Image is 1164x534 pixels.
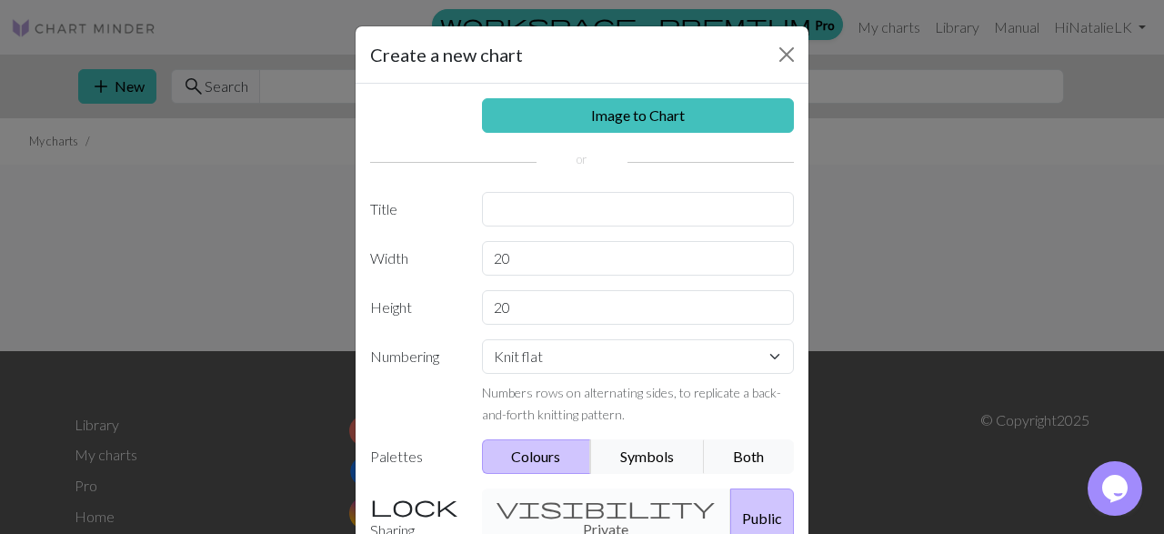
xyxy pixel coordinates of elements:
label: Palettes [359,439,471,474]
button: Colours [482,439,592,474]
label: Numbering [359,339,471,425]
iframe: chat widget [1088,461,1146,516]
label: Width [359,241,471,276]
small: Numbers rows on alternating sides, to replicate a back-and-forth knitting pattern. [482,385,781,422]
button: Both [704,439,795,474]
label: Height [359,290,471,325]
button: Close [772,40,801,69]
button: Symbols [590,439,705,474]
h5: Create a new chart [370,41,523,68]
a: Image to Chart [482,98,795,133]
label: Title [359,192,471,227]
